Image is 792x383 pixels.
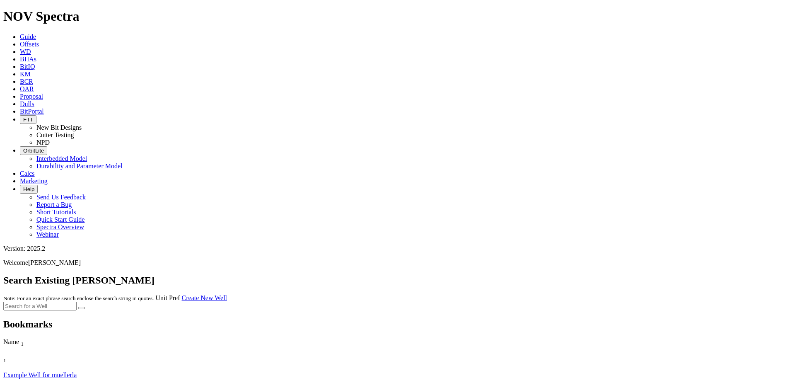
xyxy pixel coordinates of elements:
div: Column Menu [3,347,733,355]
span: Name [3,338,19,345]
a: Example Well for muellerla [3,371,77,378]
sub: 1 [21,341,24,347]
a: Dulls [20,100,34,107]
a: BitIQ [20,63,35,70]
div: Sort None [3,338,733,355]
h2: Bookmarks [3,319,789,330]
h2: Search Existing [PERSON_NAME] [3,275,789,286]
a: OAR [20,85,34,92]
span: FTT [23,116,33,123]
a: Spectra Overview [36,223,84,230]
span: Help [23,186,34,192]
a: BHAs [20,56,36,63]
h1: NOV Spectra [3,9,789,24]
button: OrbitLite [20,146,47,155]
a: Webinar [36,231,59,238]
small: Note: For an exact phrase search enclose the search string in quotes. [3,295,154,301]
button: FTT [20,115,36,124]
a: Marketing [20,177,48,184]
a: Guide [20,33,36,40]
a: Proposal [20,93,43,100]
div: Version: 2025.2 [3,245,789,252]
a: Quick Start Guide [36,216,85,223]
div: Sort None [3,355,45,371]
a: Report a Bug [36,201,72,208]
a: BitPortal [20,108,44,115]
div: Column Menu [3,364,45,371]
a: Send Us Feedback [36,194,86,201]
a: WD [20,48,31,55]
span: Sort None [3,355,6,362]
a: Interbedded Model [36,155,87,162]
a: NPD [36,139,50,146]
div: Sort None [3,355,45,364]
span: Sort None [21,338,24,345]
input: Search for a Well [3,302,77,310]
p: Welcome [3,259,789,267]
sub: 1 [3,357,6,364]
a: Calcs [20,170,35,177]
a: BCR [20,78,33,85]
a: KM [20,70,31,78]
a: Create New Well [182,294,227,301]
a: Cutter Testing [36,131,74,138]
a: Unit Pref [155,294,180,301]
a: Durability and Parameter Model [36,162,123,170]
a: Offsets [20,41,39,48]
span: OrbitLite [23,148,44,154]
span: [PERSON_NAME] [28,259,81,266]
button: Help [20,185,38,194]
a: New Bit Designs [36,124,82,131]
a: Short Tutorials [36,208,76,216]
div: Name Sort None [3,338,733,347]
